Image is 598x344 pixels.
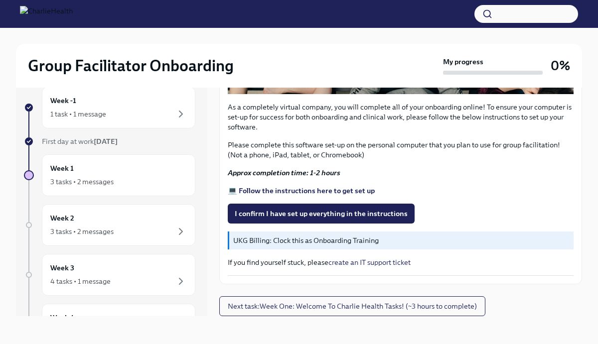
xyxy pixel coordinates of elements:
a: 💻 Follow the instructions here to get set up [228,186,375,195]
button: Next task:Week One: Welcome To Charlie Health Tasks! (~3 hours to complete) [219,296,485,316]
a: Week 23 tasks • 2 messages [24,204,195,246]
strong: Approx completion time: 1-2 hours [228,168,340,177]
h6: Week 2 [50,213,74,224]
a: Week -11 task • 1 message [24,87,195,128]
span: First day at work [42,137,118,146]
h3: 0% [551,57,570,75]
a: First day at work[DATE] [24,136,195,146]
a: create an IT support ticket [328,258,411,267]
button: I confirm I have set up everything in the instructions [228,204,415,224]
div: 1 task • 1 message [50,109,106,119]
p: UKG Billing: Clock this as Onboarding Training [233,235,570,245]
strong: My progress [443,57,483,67]
strong: [DATE] [94,137,118,146]
div: 3 tasks • 2 messages [50,177,114,187]
p: As a completely virtual company, you will complete all of your onboarding online! To ensure your ... [228,102,574,132]
p: If you find yourself stuck, please [228,257,574,267]
p: Please complete this software set-up on the personal computer that you plan to use for group faci... [228,140,574,160]
div: 4 tasks • 1 message [50,276,111,286]
a: Week 34 tasks • 1 message [24,254,195,296]
h6: Week 3 [50,262,74,273]
span: I confirm I have set up everything in the instructions [235,209,408,219]
h2: Group Facilitator Onboarding [28,56,234,76]
h6: Week -1 [50,95,76,106]
img: CharlieHealth [20,6,73,22]
span: Next task : Week One: Welcome To Charlie Health Tasks! (~3 hours to complete) [228,301,477,311]
h6: Week 4 [50,312,75,323]
h6: Week 1 [50,163,74,174]
div: 3 tasks • 2 messages [50,227,114,236]
a: Week 13 tasks • 2 messages [24,154,195,196]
